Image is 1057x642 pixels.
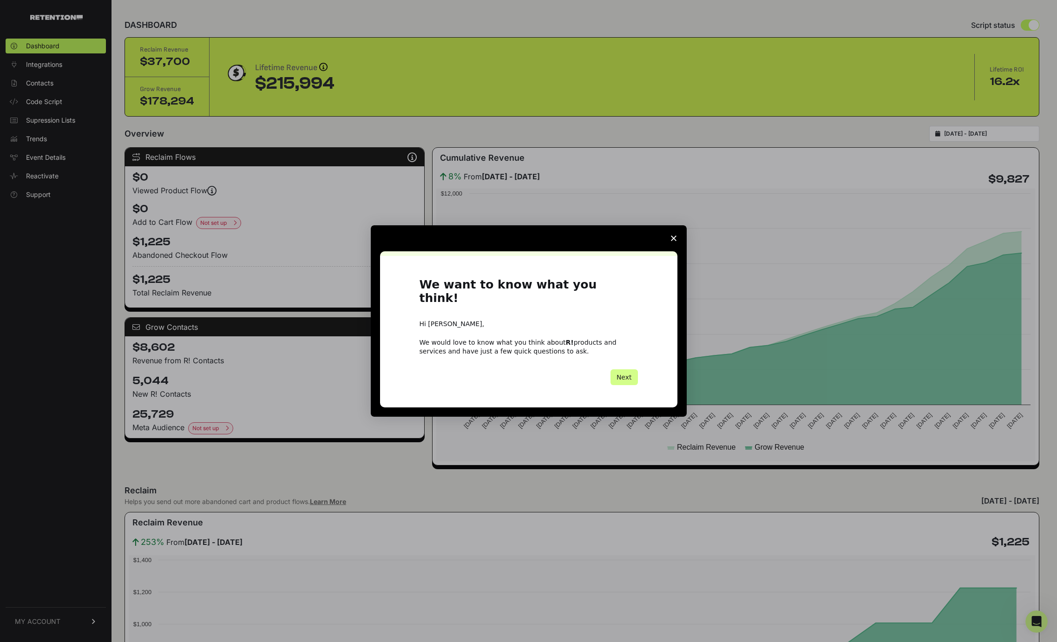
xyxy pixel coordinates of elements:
[420,320,638,329] div: Hi [PERSON_NAME],
[611,369,638,385] button: Next
[661,225,687,251] span: Close survey
[566,339,574,346] b: R!
[420,338,638,355] div: We would love to know what you think about products and services and have just a few quick questi...
[420,278,638,310] h1: We want to know what you think!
